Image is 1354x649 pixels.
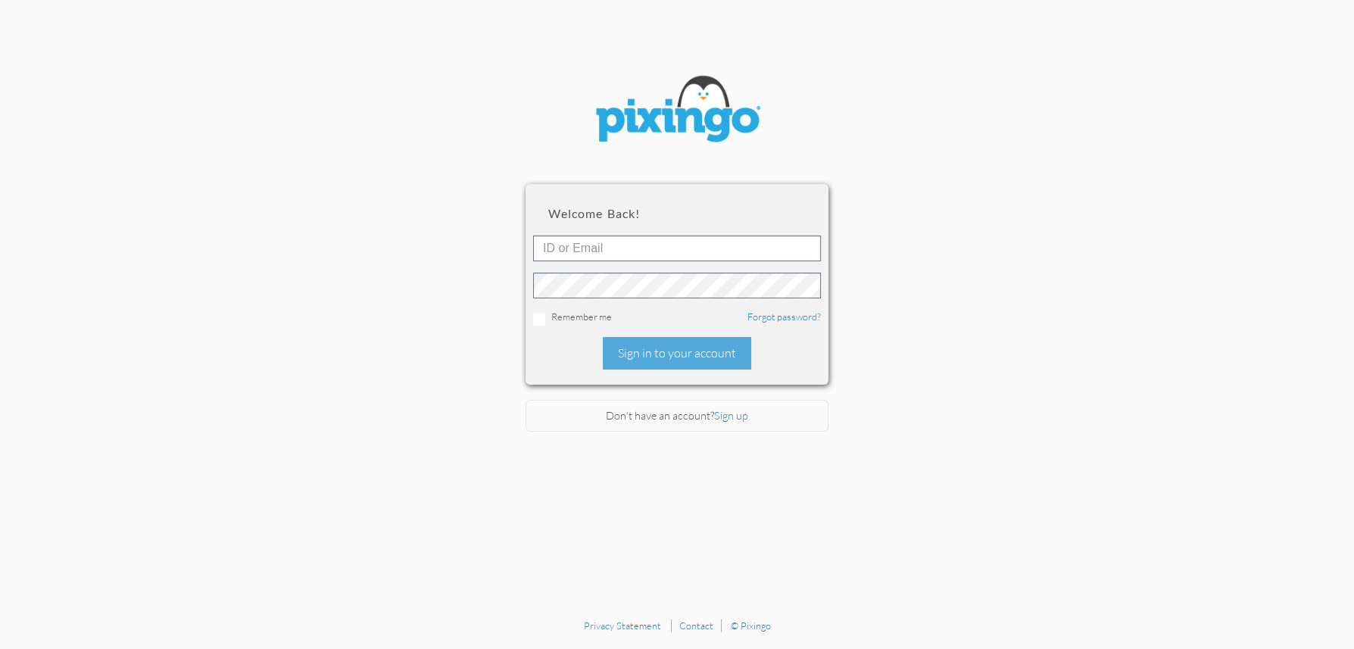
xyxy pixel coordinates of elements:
[603,337,751,370] div: Sign in to your account
[679,619,713,632] a: Contact
[533,236,821,261] input: ID or Email
[714,409,748,422] a: Sign up
[747,310,821,323] a: Forgot password?
[533,310,821,326] div: Remember me
[548,207,806,220] h2: Welcome back!
[731,619,771,632] a: © Pixingo
[526,400,828,432] div: Don't have an account?
[586,68,768,154] img: pixingo logo
[584,619,661,632] a: Privacy Statement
